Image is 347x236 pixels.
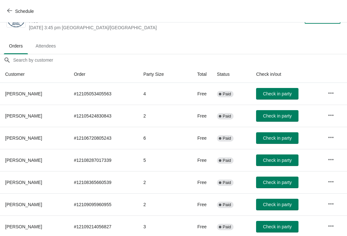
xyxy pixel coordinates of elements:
td: # 12109095960955 [69,193,138,215]
button: Check in party [256,199,298,210]
th: Total [183,66,212,83]
button: Check in party [256,132,298,144]
td: 2 [138,193,183,215]
button: Check in party [256,221,298,232]
span: Check in party [263,113,291,118]
td: # 12106720805243 [69,127,138,149]
td: Free [183,105,212,127]
span: Attendees [31,40,61,52]
button: Schedule [3,5,39,17]
button: Check in party [256,177,298,188]
td: # 12108287017339 [69,149,138,171]
span: Paid [223,158,231,163]
td: # 12105053405563 [69,83,138,105]
th: Status [212,66,251,83]
span: [PERSON_NAME] [5,135,42,141]
th: Party Size [138,66,183,83]
span: Paid [223,202,231,207]
span: Paid [223,180,231,185]
td: 6 [138,127,183,149]
span: Orders [4,40,28,52]
td: 5 [138,149,183,171]
span: Check in party [263,158,291,163]
span: Paid [223,136,231,141]
span: [DATE] 3:45 pm [GEOGRAPHIC_DATA]/[GEOGRAPHIC_DATA] [29,24,226,31]
span: Schedule [15,9,34,14]
button: Check in party [256,110,298,122]
span: Check in party [263,180,291,185]
span: [PERSON_NAME] [5,180,42,185]
span: Paid [223,224,231,230]
span: Paid [223,114,231,119]
span: Check in party [263,224,291,229]
td: # 12105424830843 [69,105,138,127]
button: Check in party [256,88,298,100]
td: Free [183,127,212,149]
button: Check in party [256,154,298,166]
span: [PERSON_NAME] [5,91,42,96]
input: Search by customer [13,54,347,66]
td: # 12108365660539 [69,171,138,193]
td: Free [183,171,212,193]
th: Order [69,66,138,83]
span: [PERSON_NAME] [5,113,42,118]
span: [PERSON_NAME] [5,202,42,207]
td: 2 [138,105,183,127]
span: Check in party [263,202,291,207]
td: 2 [138,171,183,193]
td: Free [183,193,212,215]
span: Check in party [263,91,291,96]
span: [PERSON_NAME] [5,158,42,163]
th: Check in/out [251,66,323,83]
span: Check in party [263,135,291,141]
td: Free [183,149,212,171]
span: [PERSON_NAME] [5,224,42,229]
td: 4 [138,83,183,105]
td: Free [183,83,212,105]
span: Paid [223,92,231,97]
